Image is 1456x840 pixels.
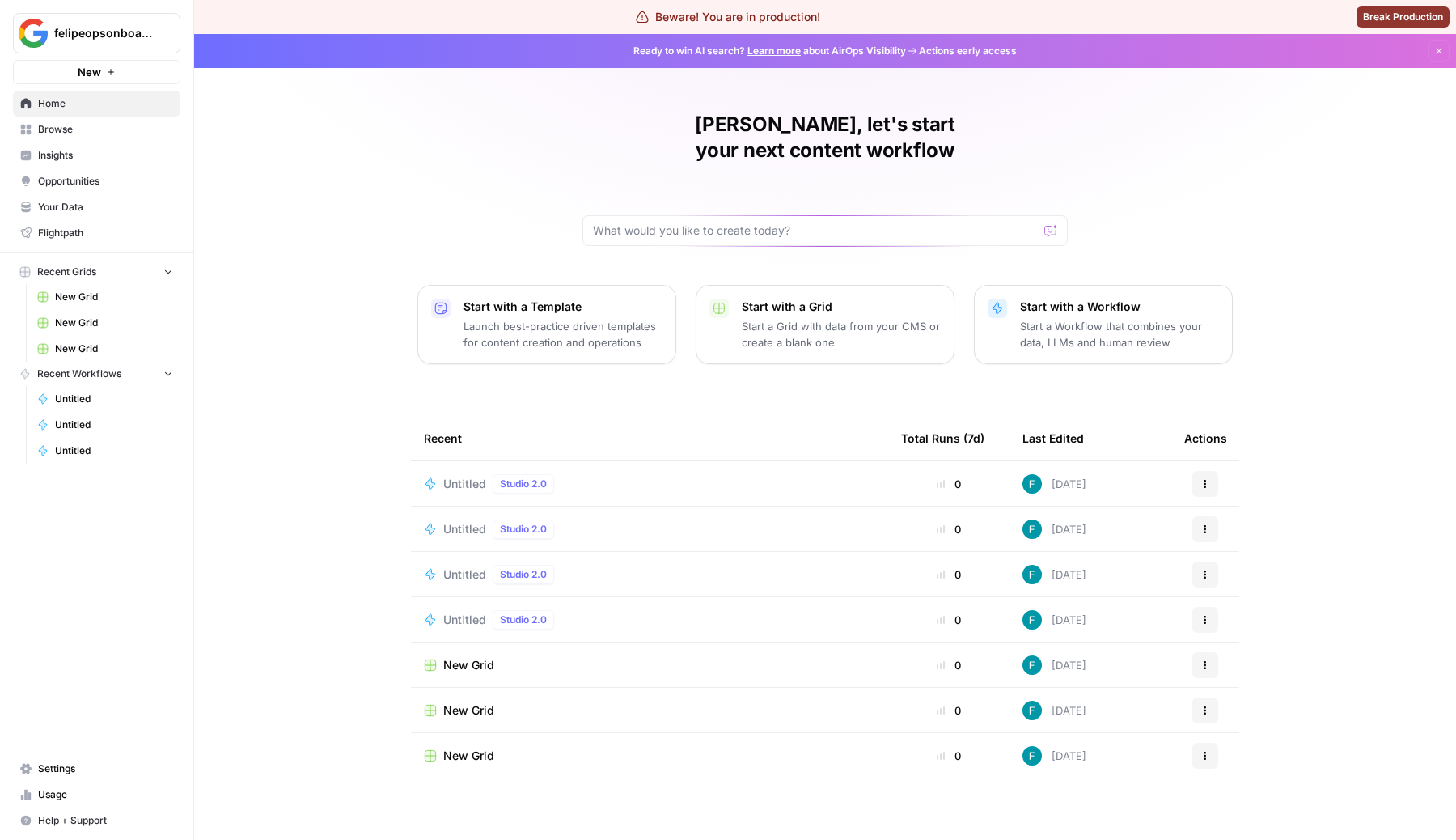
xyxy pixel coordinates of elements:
span: Flightpath [38,226,173,240]
button: Start with a TemplateLaunch best-practice driven templates for content creation and operations [417,285,676,364]
button: Recent Grids [13,260,180,284]
a: UntitledStudio 2.0 [424,474,875,494]
span: felipeopsonboarding [54,25,152,41]
span: New Grid [443,657,494,673]
button: Start with a WorkflowStart a Workflow that combines your data, LLMs and human review [974,285,1233,364]
div: 0 [901,702,997,719]
div: [DATE] [1022,655,1086,675]
a: New Grid [30,284,180,310]
img: 3qwd99qm5jrkms79koxglshcff0m [1022,610,1042,630]
a: Untitled [30,412,180,438]
a: Your Data [13,194,180,220]
a: UntitledStudio 2.0 [424,565,875,584]
span: Settings [38,762,173,776]
div: Last Edited [1022,416,1084,460]
span: New [78,64,101,80]
p: Start with a Template [463,299,662,315]
a: UntitledStudio 2.0 [424,610,875,630]
div: Beware! You are in production! [636,9,820,25]
div: [DATE] [1022,746,1086,766]
h1: [PERSON_NAME], let's start your next content workflow [582,112,1068,163]
span: New Grid [443,748,494,764]
span: Ready to win AI search? about AirOps Visibility [633,44,906,58]
span: Browse [38,122,173,137]
span: New Grid [55,290,173,304]
span: New Grid [443,702,494,719]
img: felipeopsonboarding Logo [19,19,48,48]
button: New [13,60,180,84]
a: New Grid [424,748,875,764]
span: Untitled [55,418,173,432]
img: 3qwd99qm5jrkms79koxglshcff0m [1022,655,1042,675]
div: 0 [901,612,997,628]
a: Untitled [30,386,180,412]
span: Break Production [1363,10,1443,24]
div: [DATE] [1022,610,1086,630]
img: 3qwd99qm5jrkms79koxglshcff0m [1022,565,1042,584]
p: Start with a Grid [742,299,941,315]
button: Recent Workflows [13,362,180,386]
button: Workspace: felipeopsonboarding [13,13,180,53]
button: Start with a GridStart a Grid with data from your CMS or create a blank one [696,285,954,364]
a: New Grid [424,702,875,719]
span: Studio 2.0 [500,567,547,582]
span: Opportunities [38,174,173,189]
span: Help + Support [38,813,173,828]
img: 3qwd99qm5jrkms79koxglshcff0m [1022,474,1042,494]
span: Untitled [55,443,173,458]
p: Start with a Workflow [1020,299,1219,315]
a: Untitled [30,438,180,464]
div: 0 [901,521,997,537]
a: Usage [13,782,180,808]
span: Actions early access [919,44,1017,58]
div: 0 [901,476,997,492]
img: 3qwd99qm5jrkms79koxglshcff0m [1022,746,1042,766]
div: 0 [901,748,997,764]
div: Total Runs (7d) [901,416,984,460]
span: Studio 2.0 [500,477,547,491]
a: Browse [13,117,180,142]
div: 0 [901,566,997,583]
p: Start a Grid with data from your CMS or create a blank one [742,318,941,350]
a: UntitledStudio 2.0 [424,520,875,539]
span: New Grid [55,316,173,330]
span: Untitled [443,612,486,628]
a: Home [13,91,180,117]
input: What would you like to create today? [593,223,1038,239]
div: [DATE] [1022,520,1086,539]
a: Learn more [747,45,801,57]
span: Untitled [443,521,486,537]
span: Studio 2.0 [500,613,547,627]
div: [DATE] [1022,701,1086,720]
span: Untitled [443,476,486,492]
span: New Grid [55,342,173,356]
span: Home [38,96,173,111]
img: 3qwd99qm5jrkms79koxglshcff0m [1022,520,1042,539]
div: [DATE] [1022,474,1086,494]
a: Insights [13,142,180,168]
a: New Grid [424,657,875,673]
span: Untitled [55,392,173,406]
div: Actions [1184,416,1227,460]
span: Untitled [443,566,486,583]
div: Recent [424,416,875,460]
button: Help + Support [13,808,180,834]
a: Opportunities [13,168,180,194]
button: Break Production [1357,6,1450,28]
span: Insights [38,148,173,163]
div: 0 [901,657,997,673]
span: Recent Workflows [37,367,121,381]
a: New Grid [30,336,180,362]
span: Usage [38,787,173,802]
p: Launch best-practice driven templates for content creation and operations [463,318,662,350]
a: New Grid [30,310,180,336]
a: Flightpath [13,220,180,246]
img: 3qwd99qm5jrkms79koxglshcff0m [1022,701,1042,720]
span: Your Data [38,200,173,214]
span: Studio 2.0 [500,522,547,537]
span: Recent Grids [37,265,96,279]
p: Start a Workflow that combines your data, LLMs and human review [1020,318,1219,350]
a: Settings [13,756,180,782]
div: [DATE] [1022,565,1086,584]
